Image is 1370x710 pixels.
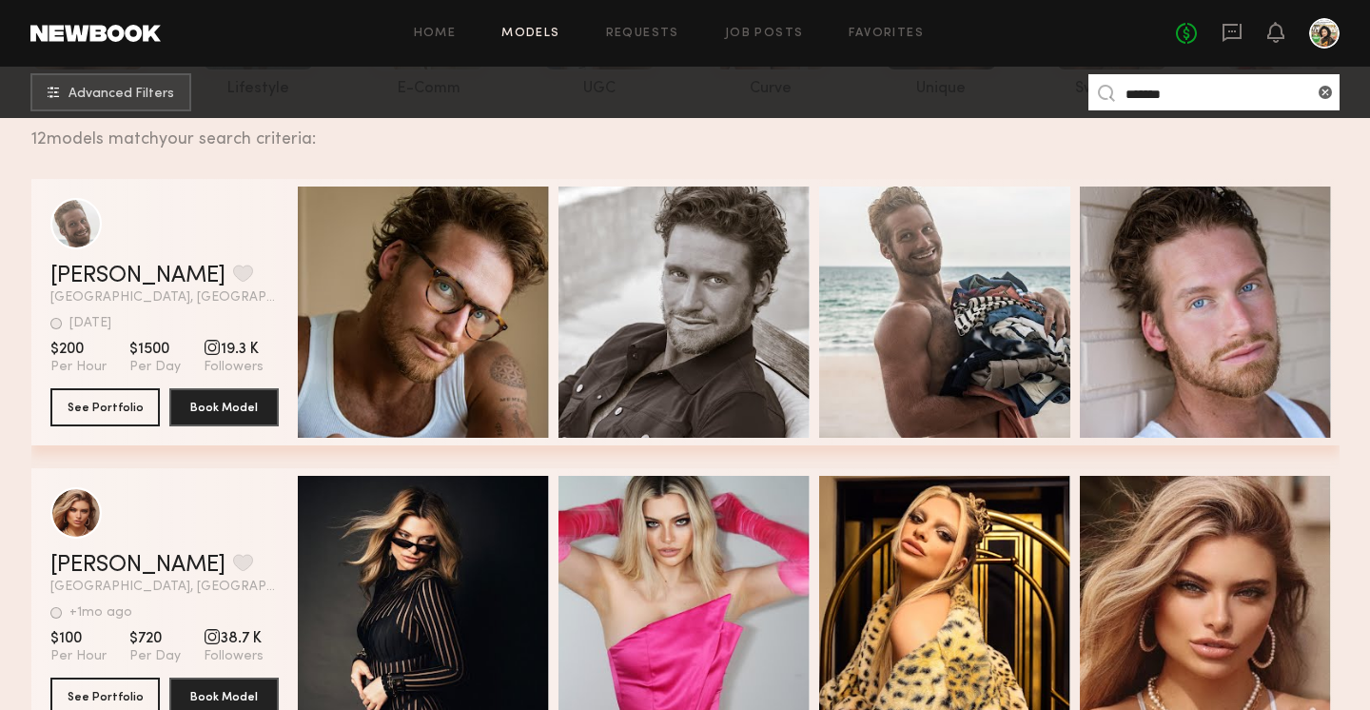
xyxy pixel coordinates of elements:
div: [DATE] [69,317,111,330]
button: Advanced Filters [30,73,191,111]
span: 38.7 K [204,629,264,648]
a: [PERSON_NAME] [50,554,225,577]
div: +1mo ago [69,606,132,620]
span: 19.3 K [204,340,264,359]
span: [GEOGRAPHIC_DATA], [GEOGRAPHIC_DATA] [50,291,279,305]
span: Followers [204,648,264,665]
span: Per Hour [50,359,107,376]
a: Home [414,28,457,40]
span: [GEOGRAPHIC_DATA], [GEOGRAPHIC_DATA] [50,581,279,594]
span: Advanced Filters [68,88,174,101]
span: $1500 [129,340,181,359]
a: Favorites [849,28,924,40]
a: [PERSON_NAME] [50,265,225,287]
button: See Portfolio [50,388,160,426]
span: Per Day [129,359,181,376]
button: Book Model [169,388,279,426]
a: Requests [606,28,679,40]
span: Followers [204,359,264,376]
span: $200 [50,340,107,359]
span: Per Day [129,648,181,665]
span: $100 [50,629,107,648]
a: Models [501,28,559,40]
span: $720 [129,629,181,648]
a: Job Posts [725,28,804,40]
span: Per Hour [50,648,107,665]
div: 12 models match your search criteria: [31,108,1324,148]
